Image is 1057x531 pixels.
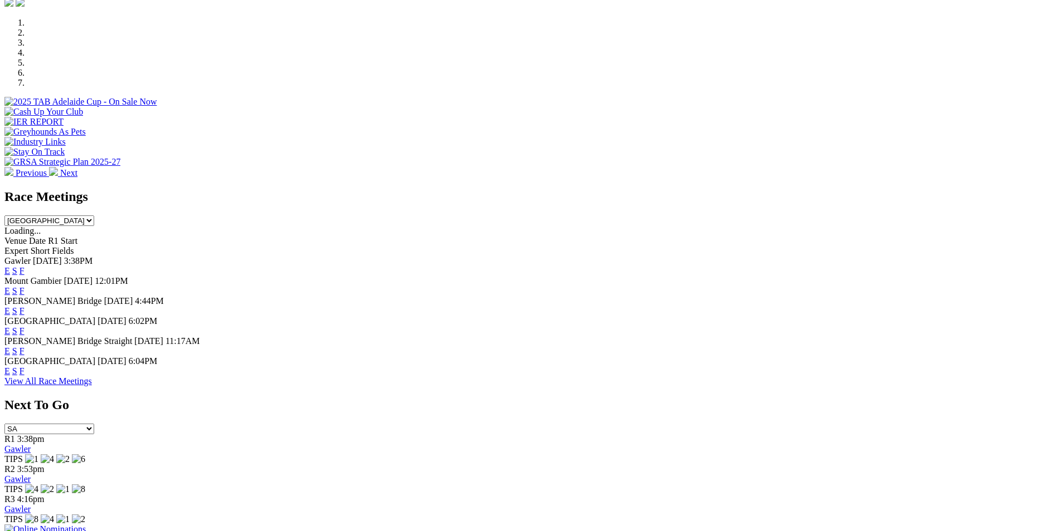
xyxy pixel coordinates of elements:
[134,336,163,346] span: [DATE]
[129,316,158,326] span: 6:02PM
[4,366,10,376] a: E
[17,494,45,504] span: 4:16pm
[12,346,17,356] a: S
[4,484,23,494] span: TIPS
[4,504,31,514] a: Gawler
[49,167,58,176] img: chevron-right-pager-white.svg
[49,168,77,178] a: Next
[4,336,132,346] span: [PERSON_NAME] Bridge Straight
[4,316,95,326] span: [GEOGRAPHIC_DATA]
[129,356,158,366] span: 6:04PM
[4,397,1053,412] h2: Next To Go
[56,454,70,464] img: 2
[20,346,25,356] a: F
[4,376,92,386] a: View All Race Meetings
[4,189,1053,204] h2: Race Meetings
[56,484,70,494] img: 1
[4,474,31,484] a: Gawler
[52,246,74,255] span: Fields
[4,346,10,356] a: E
[20,266,25,276] a: F
[4,147,65,157] img: Stay On Track
[4,236,27,245] span: Venue
[95,276,128,286] span: 12:01PM
[20,326,25,336] a: F
[4,306,10,316] a: E
[72,484,85,494] img: 8
[20,286,25,296] a: F
[12,306,17,316] a: S
[12,326,17,336] a: S
[25,454,38,464] img: 1
[41,514,54,524] img: 4
[48,236,77,245] span: R1 Start
[56,514,70,524] img: 1
[135,296,164,306] span: 4:44PM
[29,236,46,245] span: Date
[4,157,120,167] img: GRSA Strategic Plan 2025-27
[4,117,64,127] img: IER REPORT
[4,107,83,117] img: Cash Up Your Club
[4,127,86,137] img: Greyhounds As Pets
[4,168,49,178] a: Previous
[4,464,15,474] span: R2
[4,286,10,296] a: E
[25,514,38,524] img: 8
[64,256,93,265] span: 3:38PM
[17,464,45,474] span: 3:53pm
[104,296,133,306] span: [DATE]
[72,514,85,524] img: 2
[12,366,17,376] a: S
[4,434,15,444] span: R1
[60,168,77,178] span: Next
[165,336,200,346] span: 11:17AM
[31,246,50,255] span: Short
[41,484,54,494] img: 2
[72,454,85,464] img: 6
[41,454,54,464] img: 4
[16,168,47,178] span: Previous
[33,256,62,265] span: [DATE]
[4,296,102,306] span: [PERSON_NAME] Bridge
[17,434,45,444] span: 3:38pm
[4,256,31,265] span: Gawler
[64,276,93,286] span: [DATE]
[4,494,15,504] span: R3
[4,356,95,366] span: [GEOGRAPHIC_DATA]
[4,137,66,147] img: Industry Links
[4,226,41,235] span: Loading...
[98,316,126,326] span: [DATE]
[12,266,17,276] a: S
[4,97,157,107] img: 2025 TAB Adelaide Cup - On Sale Now
[12,286,17,296] a: S
[20,366,25,376] a: F
[25,484,38,494] img: 4
[4,276,62,286] span: Mount Gambier
[4,266,10,276] a: E
[4,326,10,336] a: E
[4,167,13,176] img: chevron-left-pager-white.svg
[4,454,23,464] span: TIPS
[20,306,25,316] a: F
[4,246,28,255] span: Expert
[98,356,126,366] span: [DATE]
[4,514,23,524] span: TIPS
[4,444,31,454] a: Gawler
